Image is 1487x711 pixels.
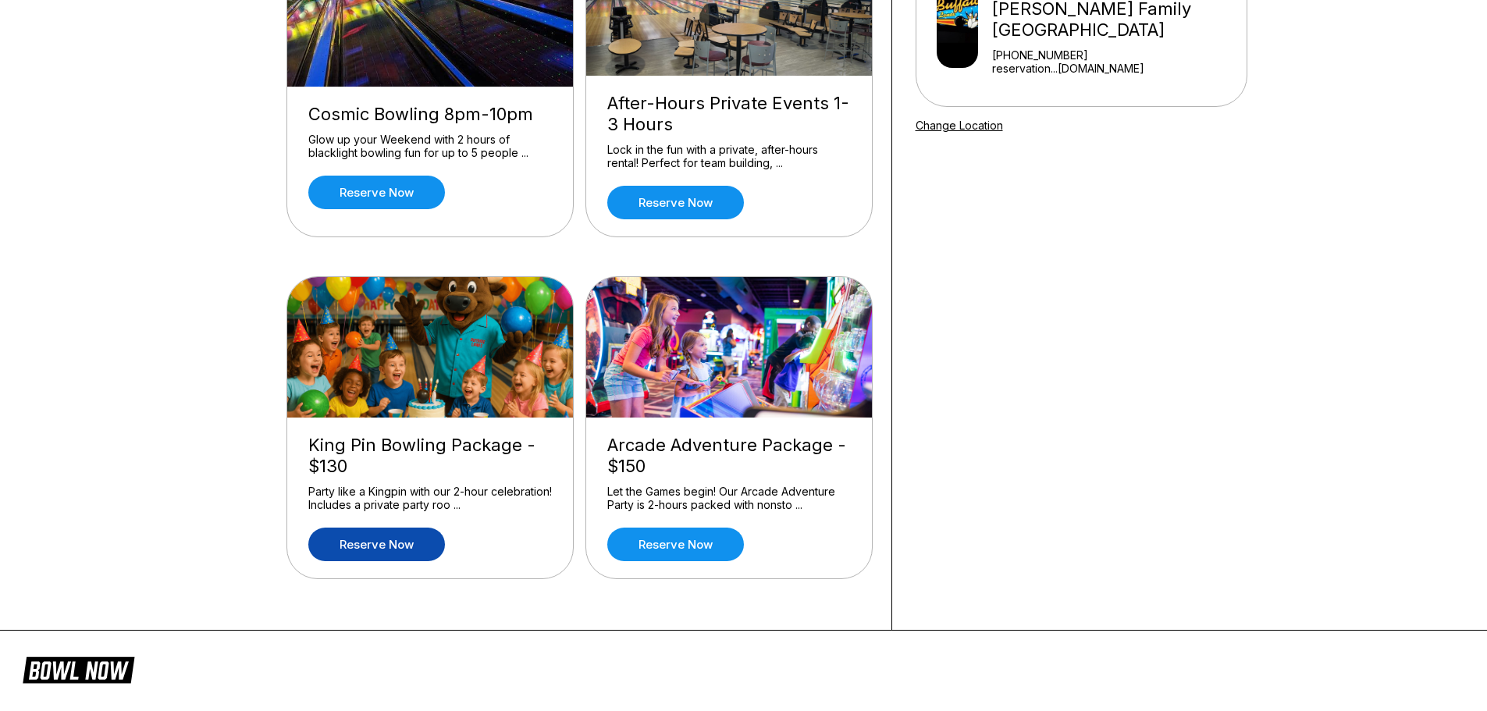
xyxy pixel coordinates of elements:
[607,435,851,477] div: Arcade Adventure Package - $150
[308,528,445,561] a: Reserve now
[992,62,1240,75] a: reservation...[DOMAIN_NAME]
[607,143,851,170] div: Lock in the fun with a private, after-hours rental! Perfect for team building, ...
[916,119,1003,132] a: Change Location
[607,528,744,561] a: Reserve now
[992,48,1240,62] div: [PHONE_NUMBER]
[287,277,575,418] img: King Pin Bowling Package - $130
[308,104,552,125] div: Cosmic Bowling 8pm-10pm
[308,435,552,477] div: King Pin Bowling Package - $130
[586,277,873,418] img: Arcade Adventure Package - $150
[308,485,552,512] div: Party like a Kingpin with our 2-hour celebration! Includes a private party roo ...
[308,176,445,209] a: Reserve now
[607,186,744,219] a: Reserve now
[607,93,851,135] div: After-Hours Private Events 1-3 Hours
[607,485,851,512] div: Let the Games begin! Our Arcade Adventure Party is 2-hours packed with nonsto ...
[308,133,552,160] div: Glow up your Weekend with 2 hours of blacklight bowling fun for up to 5 people ...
